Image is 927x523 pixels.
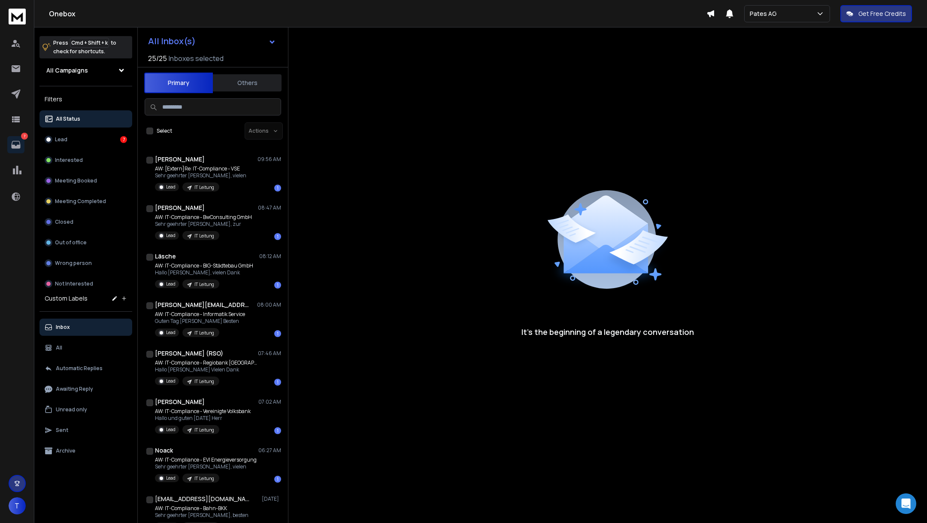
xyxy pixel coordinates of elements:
p: Lead [166,232,176,239]
p: AW: IT-Compliance - Bahn-BKK [155,505,248,512]
p: Closed [55,219,73,225]
p: AW: IT-Compliance - Regiobank [GEOGRAPHIC_DATA] [155,359,258,366]
h1: All Campaigns [46,66,88,75]
p: 08:00 AM [257,301,281,308]
p: All [56,344,62,351]
p: Unread only [56,406,87,413]
p: AW: IT-Compliance - EVI Energieversorgung [155,456,257,463]
button: Sent [39,422,132,439]
p: Get Free Credits [858,9,906,18]
p: IT Leitung [194,427,214,433]
p: Sehr geehrter [PERSON_NAME], vielen [155,172,246,179]
div: 1 [274,233,281,240]
h1: Onebox [49,9,706,19]
p: 07:02 AM [258,398,281,405]
button: All [39,339,132,356]
p: Hallo [PERSON_NAME] Vielen Dank [155,366,258,373]
p: IT Leitung [194,281,214,288]
p: IT Leitung [194,233,214,239]
p: Lead [166,475,176,481]
p: Sehr geehrter [PERSON_NAME], zur [155,221,252,228]
img: logo [9,9,26,24]
h1: [PERSON_NAME][EMAIL_ADDRESS][DOMAIN_NAME] [155,301,249,309]
button: Lead7 [39,131,132,148]
p: Pates AG [750,9,780,18]
button: Automatic Replies [39,360,132,377]
p: IT Leitung [194,330,214,336]
p: Press to check for shortcuts. [53,39,116,56]
p: IT Leitung [194,475,214,482]
p: Sent [56,427,68,434]
h1: [PERSON_NAME] [155,204,205,212]
h1: Noack [155,446,173,455]
h3: Inboxes selected [169,53,224,64]
button: Unread only [39,401,132,418]
p: Sehr geehrter [PERSON_NAME], besten [155,512,248,519]
span: 25 / 25 [148,53,167,64]
p: IT Leitung [194,378,214,385]
h3: Custom Labels [45,294,88,303]
p: Hallo und guten [DATE] Herr [155,415,251,422]
p: AW: IT-Compliance - Informatik Service [155,311,245,318]
button: Others [213,73,282,92]
div: 1 [274,282,281,289]
p: Lead [55,136,67,143]
p: AW: IT-Compliance - BIG-Städtebau GmbH [155,262,253,269]
a: 7 [7,136,24,153]
button: Interested [39,152,132,169]
p: Wrong person [55,260,92,267]
p: AW: IT-Compliance - Vereinigte Volksbank [155,408,251,415]
p: 07:46 AM [258,350,281,357]
p: It’s the beginning of a legendary conversation [521,326,694,338]
p: Lead [166,184,176,190]
button: Closed [39,213,132,231]
h1: [EMAIL_ADDRESS][DOMAIN_NAME] [155,495,249,503]
h1: Läsche [155,252,176,261]
p: Lead [166,426,176,433]
p: AW: IT-Compliance - BwConsulting GmbH [155,214,252,221]
p: Interested [55,157,83,164]
p: Sehr geehrter [PERSON_NAME], vielen [155,463,257,470]
h1: [PERSON_NAME] (RSO) [155,349,223,358]
button: T [9,497,26,514]
span: Cmd + Shift + k [70,38,109,48]
div: 7 [120,136,127,143]
p: Guten Tag [PERSON_NAME] Besten [155,318,245,325]
p: Meeting Completed [55,198,106,205]
p: Out of office [55,239,87,246]
h3: Filters [39,93,132,105]
p: Automatic Replies [56,365,103,372]
button: Awaiting Reply [39,380,132,398]
p: [DATE] [262,496,281,502]
button: Inbox [39,319,132,336]
div: 1 [274,476,281,483]
button: Primary [144,73,213,93]
p: Inbox [56,324,70,331]
button: Meeting Booked [39,172,132,189]
div: 1 [274,427,281,434]
div: 1 [274,379,281,386]
button: All Status [39,110,132,128]
p: Lead [166,378,176,384]
p: 08:47 AM [258,204,281,211]
h1: [PERSON_NAME] [155,155,205,164]
p: Awaiting Reply [56,386,93,392]
p: Archive [56,447,76,454]
label: Select [157,128,172,134]
button: Archive [39,442,132,459]
div: Open Intercom Messenger [896,493,916,514]
p: 09:56 AM [257,156,281,163]
p: IT Leitung [194,184,214,191]
p: Meeting Booked [55,177,97,184]
p: Hallo [PERSON_NAME], vielen Dank [155,269,253,276]
button: Meeting Completed [39,193,132,210]
p: 08:12 AM [259,253,281,260]
p: All Status [56,116,80,122]
p: AW: [Extern]Re: IT-Compliance - VSE [155,165,246,172]
button: Out of office [39,234,132,251]
div: 1 [274,185,281,192]
button: All Campaigns [39,62,132,79]
h1: All Inbox(s) [148,37,196,46]
p: Not Interested [55,280,93,287]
